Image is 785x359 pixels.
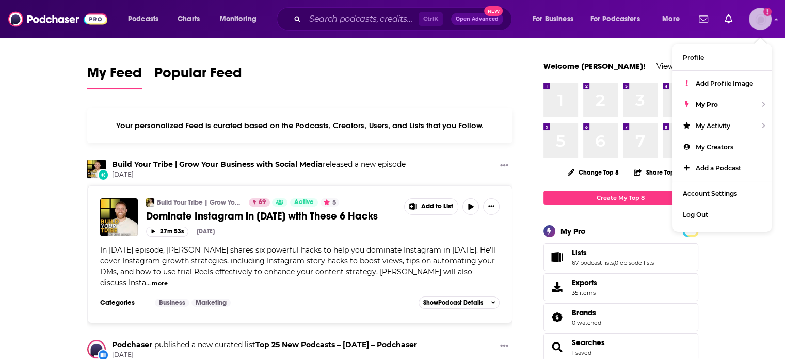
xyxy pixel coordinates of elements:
[100,299,147,307] h3: Categories
[749,8,772,30] button: Show profile menu
[146,210,397,223] a: Dominate Instagram in [DATE] with These 6 Hacks
[259,197,266,208] span: 69
[451,13,503,25] button: Open AdvancedNew
[560,226,586,236] div: My Pro
[321,198,339,207] button: 5
[543,303,698,331] span: Brands
[720,10,736,28] a: Show notifications dropdown
[87,340,106,358] img: Podchaser
[154,64,242,89] a: Popular Feed
[100,198,138,236] img: Dominate Instagram in 2025 with These 6 Hacks
[112,340,417,350] h3: published a new curated list
[696,101,718,108] span: My Pro
[405,199,458,214] button: Show More Button
[87,160,106,178] img: Build Your Tribe | Grow Your Business with Social Media
[655,11,693,27] button: open menu
[683,211,708,218] span: Log Out
[672,47,772,68] a: Profile
[456,17,499,22] span: Open Advanced
[633,162,680,182] button: Share Top 8
[533,12,573,26] span: For Business
[543,243,698,271] span: Lists
[290,198,318,207] a: Active
[496,160,512,173] button: Show More Button
[112,160,406,169] h3: released a new episode
[590,12,640,26] span: For Podcasters
[419,12,443,26] span: Ctrl K
[572,289,597,296] span: 35 items
[684,227,697,235] a: PRO
[672,44,772,232] ul: Show profile menu
[171,11,206,27] a: Charts
[87,64,142,89] a: My Feed
[112,160,323,169] a: Build Your Tribe | Grow Your Business with Social Media
[121,11,172,27] button: open menu
[496,340,512,353] button: Show More Button
[423,299,483,306] span: Show Podcast Details
[572,349,591,356] a: 1 saved
[112,340,152,349] a: Podchaser
[763,8,772,16] svg: Add a profile image
[662,12,680,26] span: More
[615,259,654,267] a: 0 episode lists
[294,197,314,208] span: Active
[286,7,522,31] div: Search podcasts, credits, & more...
[191,299,231,307] a: Marketing
[696,122,730,130] span: My Activity
[128,12,158,26] span: Podcasts
[656,61,698,71] a: View Profile
[525,11,586,27] button: open menu
[146,278,151,287] span: ...
[572,248,654,257] a: Lists
[547,340,568,354] a: Searches
[87,64,142,88] span: My Feed
[696,164,741,172] span: Add a Podcast
[749,8,772,30] span: Logged in as NickG
[572,319,601,326] a: 0 watched
[112,170,406,179] span: [DATE]
[614,259,615,267] span: ,
[547,280,568,294] span: Exports
[547,250,568,264] a: Lists
[683,54,704,61] span: Profile
[255,340,417,349] a: Top 25 New Podcasts – July 2025 – Podchaser
[155,299,189,307] a: Business
[749,8,772,30] img: User Profile
[572,278,597,287] span: Exports
[572,248,587,257] span: Lists
[672,183,772,204] a: Account Settings
[484,6,503,16] span: New
[152,279,168,288] button: more
[547,310,568,324] a: Brands
[100,245,495,287] span: In [DATE] episode, [PERSON_NAME] shares six powerful hacks to help you dominate Instagram in [DAT...
[8,9,107,29] img: Podchaser - Follow, Share and Rate Podcasts
[572,308,601,317] a: Brands
[543,61,646,71] a: Welcome [PERSON_NAME]!
[543,191,698,205] a: Create My Top 8
[572,308,596,317] span: Brands
[197,228,215,235] div: [DATE]
[562,166,626,179] button: Change Top 8
[672,158,772,179] a: Add a Podcast
[572,259,614,267] a: 67 podcast lists
[146,198,154,207] img: Build Your Tribe | Grow Your Business with Social Media
[483,198,500,215] button: Show More Button
[154,64,242,88] span: Popular Feed
[157,198,242,207] a: Build Your Tribe | Grow Your Business with Social Media
[572,338,605,347] a: Searches
[696,143,733,151] span: My Creators
[249,198,270,207] a: 69
[146,210,378,223] span: Dominate Instagram in [DATE] with These 6 Hacks
[178,12,200,26] span: Charts
[419,296,500,309] button: ShowPodcast Details
[543,273,698,301] a: Exports
[672,136,772,158] a: My Creators
[584,11,655,27] button: open menu
[87,108,513,143] div: Your personalized Feed is curated based on the Podcasts, Creators, Users, and Lists that you Follow.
